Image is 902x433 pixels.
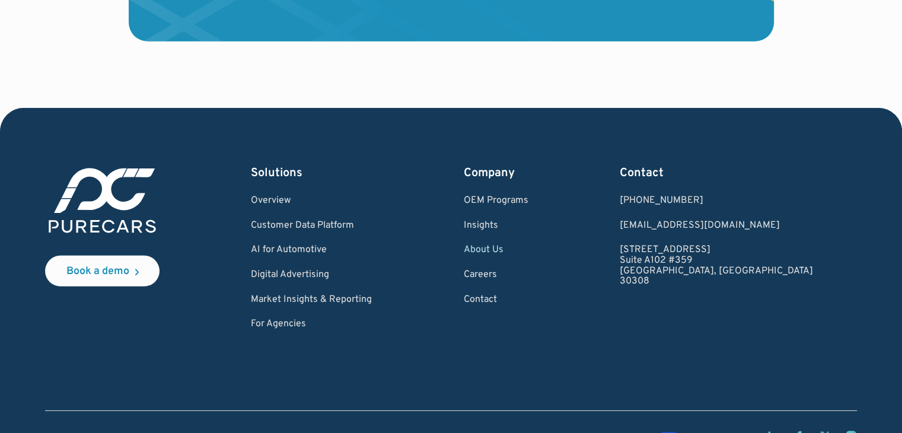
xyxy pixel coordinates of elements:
a: Digital Advertising [251,270,372,281]
div: Solutions [251,165,372,182]
a: Contact [463,295,528,305]
div: [PHONE_NUMBER] [620,196,813,206]
div: Company [463,165,528,182]
a: [STREET_ADDRESS]Suite A102 #359[GEOGRAPHIC_DATA], [GEOGRAPHIC_DATA]30308 [620,245,813,286]
a: Book a demo [45,256,160,286]
div: Contact [620,165,813,182]
img: purecars logo [45,165,160,237]
a: AI for Automotive [251,245,372,256]
div: Book a demo [66,266,129,277]
a: Market Insights & Reporting [251,295,372,305]
a: Careers [463,270,528,281]
a: Insights [463,221,528,231]
a: Email us [620,221,813,231]
a: About Us [463,245,528,256]
a: Overview [251,196,372,206]
a: For Agencies [251,319,372,330]
a: OEM Programs [463,196,528,206]
a: Customer Data Platform [251,221,372,231]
